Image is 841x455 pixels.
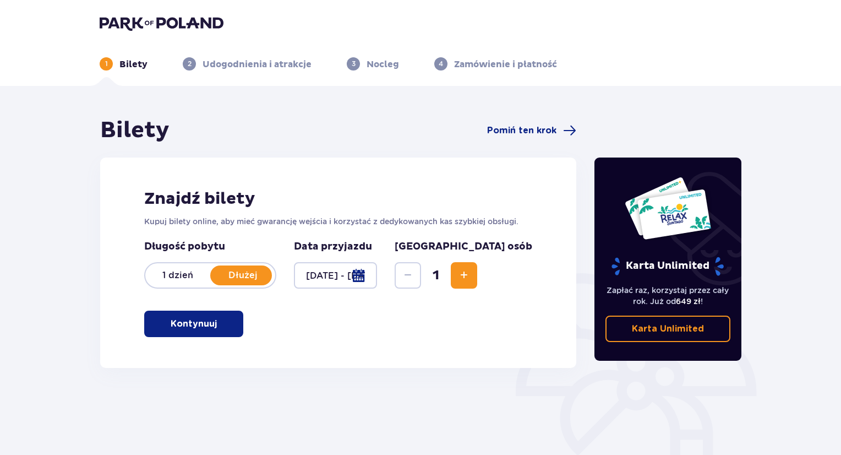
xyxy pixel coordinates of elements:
[676,297,701,306] span: 649 zł
[632,323,704,335] p: Karta Unlimited
[100,117,170,144] h1: Bilety
[610,257,725,276] p: Karta Unlimited
[395,262,421,289] button: Decrease
[605,285,731,307] p: Zapłać raz, korzystaj przez cały rok. Już od !
[367,58,399,71] p: Nocleg
[395,240,532,253] p: [GEOGRAPHIC_DATA] osób
[144,216,532,227] p: Kupuj bilety online, aby mieć gwarancję wejścia i korzystać z dedykowanych kas szybkiej obsługi.
[454,58,557,71] p: Zamówienie i płatność
[144,188,532,209] h2: Znajdź bilety
[145,269,210,281] p: 1 dzień
[188,59,192,69] p: 2
[210,269,275,281] p: Dłużej
[100,15,223,31] img: Park of Poland logo
[294,240,372,253] p: Data przyjazdu
[451,262,477,289] button: Increase
[605,316,731,342] a: Karta Unlimited
[423,267,449,284] span: 1
[487,124,576,137] a: Pomiń ten krok
[144,311,243,337] button: Kontynuuj
[105,59,108,69] p: 1
[352,59,356,69] p: 3
[119,58,148,71] p: Bilety
[144,240,276,253] p: Długość pobytu
[171,318,217,330] p: Kontynuuj
[203,58,312,71] p: Udogodnienia i atrakcje
[439,59,443,69] p: 4
[487,124,556,137] span: Pomiń ten krok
